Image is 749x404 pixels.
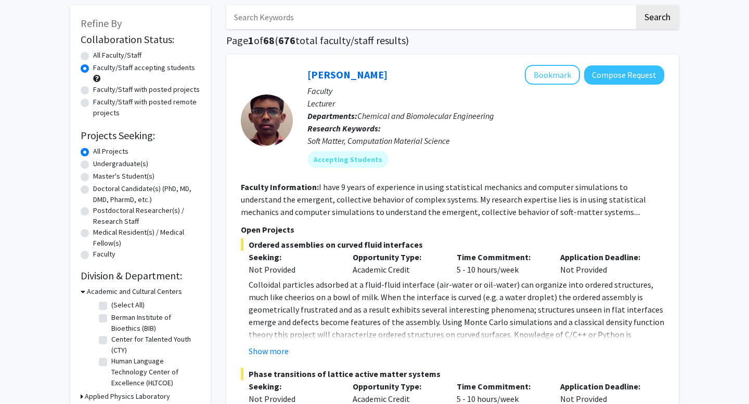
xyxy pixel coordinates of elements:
button: Show more [249,345,289,357]
p: Lecturer [307,97,664,110]
label: Faculty/Staff accepting students [93,62,195,73]
label: Human Language Technology Center of Excellence (HLTCOE) [111,356,198,388]
p: Time Commitment: [457,380,545,393]
label: Faculty [93,249,115,260]
span: Phase transitions of lattice active matter systems [241,368,664,380]
b: Departments: [307,111,357,121]
span: 68 [263,34,275,47]
p: Seeking: [249,251,337,263]
p: Application Deadline: [560,251,649,263]
fg-read-more: I have 9 years of experience in using statistical mechanics and computer simulations to understan... [241,182,646,217]
label: Faculty/Staff with posted projects [93,84,200,95]
p: Open Projects [241,223,664,236]
label: (Select All) [111,300,145,311]
p: Application Deadline: [560,380,649,393]
h2: Collaboration Status: [81,33,200,46]
h3: Applied Physics Laboratory [85,391,170,402]
p: Colloidal particles adsorbed at a fluid-fluid interface (air-water or oil-water) can organize int... [249,278,664,353]
h3: Academic and Cultural Centers [87,286,182,297]
a: [PERSON_NAME] [307,68,388,81]
label: Master's Student(s) [93,171,154,182]
p: Faculty [307,85,664,97]
p: Opportunity Type: [353,251,441,263]
label: Medical Resident(s) / Medical Fellow(s) [93,227,200,249]
h1: Page of ( total faculty/staff results) [226,34,679,47]
div: Academic Credit [345,251,449,276]
h2: Division & Department: [81,270,200,282]
label: Center for Talented Youth (CTY) [111,334,198,356]
div: 5 - 10 hours/week [449,251,553,276]
p: Opportunity Type: [353,380,441,393]
b: Faculty Information: [241,182,319,192]
label: Doctoral Candidate(s) (PhD, MD, DMD, PharmD, etc.) [93,183,200,205]
button: Search [636,5,679,29]
span: 676 [278,34,295,47]
p: Seeking: [249,380,337,393]
input: Search Keywords [226,5,635,29]
h2: Projects Seeking: [81,129,200,142]
label: Postdoctoral Researcher(s) / Research Staff [93,205,200,227]
label: Berman Institute of Bioethics (BIB) [111,312,198,334]
b: Research Keywords: [307,123,381,133]
label: All Projects [93,146,128,157]
iframe: Chat [8,357,44,396]
label: All Faculty/Staff [93,50,141,61]
div: Not Provided [552,251,656,276]
span: Refine By [81,17,122,30]
button: Compose Request to John Edison [584,65,664,85]
label: Faculty/Staff with posted remote projects [93,97,200,118]
div: Soft Matter, Computation Material Science [307,134,664,147]
span: Ordered assemblies on curved fluid interfaces [241,238,664,251]
span: Chemical and Biomolecular Engineering [357,111,494,121]
span: 1 [248,34,254,47]
p: Time Commitment: [457,251,545,263]
button: Add John Edison to Bookmarks [525,65,580,85]
label: Undergraduate(s) [93,158,148,169]
mat-chip: Accepting Students [307,151,389,168]
div: Not Provided [249,263,337,276]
